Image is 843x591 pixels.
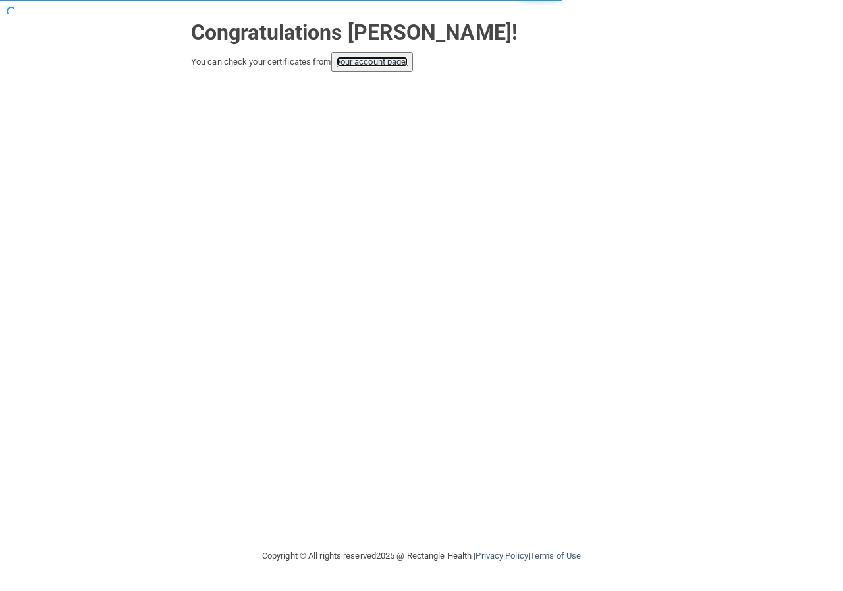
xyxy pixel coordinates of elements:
[337,57,408,67] a: your account page!
[191,20,518,45] strong: Congratulations [PERSON_NAME]!
[476,551,528,561] a: Privacy Policy
[181,535,662,577] div: Copyright © All rights reserved 2025 @ Rectangle Health | |
[331,52,414,72] button: your account page!
[530,551,581,561] a: Terms of Use
[191,52,652,72] div: You can check your certificates from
